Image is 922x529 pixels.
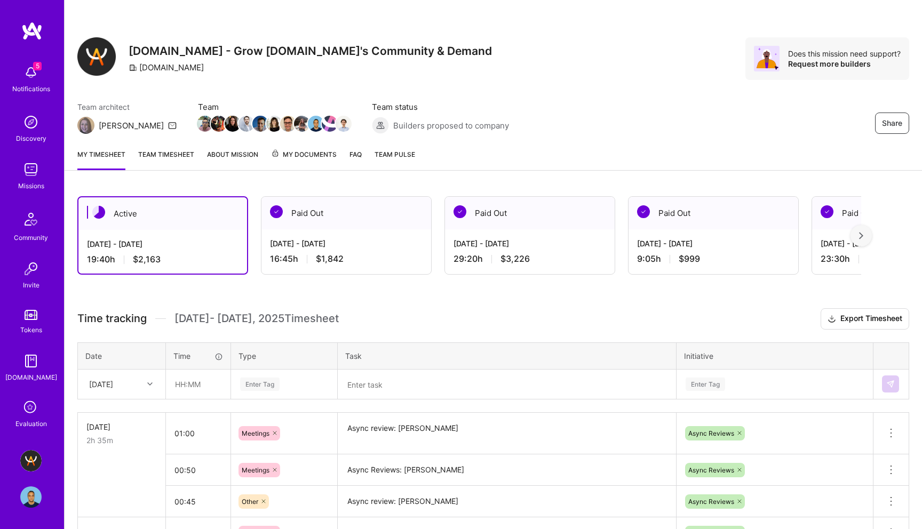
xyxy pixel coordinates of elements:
a: My timesheet [77,149,125,170]
img: Invite [20,258,42,279]
div: [DATE] - [DATE] [270,238,423,249]
div: [PERSON_NAME] [99,120,164,131]
img: Team Member Avatar [266,116,282,132]
div: Evaluation [15,418,47,429]
img: User Avatar [20,486,42,508]
a: Team Member Avatar [309,115,323,133]
img: Team Member Avatar [322,116,338,132]
a: Team Member Avatar [295,115,309,133]
img: Community [18,206,44,232]
div: [DATE] [89,379,113,390]
textarea: Async Reviews: [PERSON_NAME] [339,455,675,485]
div: Discovery [16,133,46,144]
img: Team Member Avatar [308,116,324,132]
a: My Documents [271,149,337,170]
div: Request more builders [788,59,901,69]
div: Notifications [12,83,50,94]
input: HH:MM [166,370,230,398]
a: About Mission [207,149,258,170]
th: Date [78,342,166,369]
div: 29:20 h [454,253,606,264]
img: Team Member Avatar [197,116,213,132]
div: Initiative [684,350,865,362]
img: A.Team - Grow A.Team's Community & Demand [20,450,42,471]
span: Meetings [242,429,269,437]
th: Type [231,342,338,369]
img: Paid Out [637,205,650,218]
div: [DOMAIN_NAME] [5,372,57,383]
a: Team timesheet [138,149,194,170]
img: Builders proposed to company [372,117,389,134]
img: Avatar [754,46,780,71]
div: 19:40 h [87,254,239,265]
img: Team Member Avatar [294,116,310,132]
h3: [DOMAIN_NAME] - Grow [DOMAIN_NAME]'s Community & Demand [129,44,492,58]
div: [DATE] - [DATE] [87,238,239,250]
a: A.Team - Grow A.Team's Community & Demand [18,450,44,471]
a: User Avatar [18,486,44,508]
i: icon CompanyGray [129,63,137,72]
div: Does this mission need support? [788,49,901,59]
span: Builders proposed to company [393,120,509,131]
span: [DATE] - [DATE] , 2025 Timesheet [174,312,339,325]
i: icon Mail [168,121,177,130]
span: Async Reviews [688,498,734,506]
span: Time tracking [77,312,147,325]
img: tokens [25,310,37,320]
a: FAQ [349,149,362,170]
button: Share [875,113,909,134]
img: bell [20,62,42,83]
i: icon Chevron [147,381,153,387]
img: logo [21,21,43,41]
a: Team Member Avatar [253,115,267,133]
img: Team Member Avatar [252,116,268,132]
span: Team [198,101,351,113]
span: Team architect [77,101,177,113]
span: Async Reviews [688,429,734,437]
img: guide book [20,350,42,372]
span: $999 [679,253,700,264]
span: Meetings [242,466,269,474]
div: Paid Out [445,197,615,229]
img: Team Architect [77,117,94,134]
input: HH:MM [166,487,230,516]
textarea: Async review: [PERSON_NAME] [339,487,675,516]
span: $1,842 [316,253,344,264]
div: [DATE] [86,421,157,432]
a: Team Member Avatar [212,115,226,133]
div: [DATE] - [DATE] [454,238,606,249]
div: 2h 35m [86,435,157,446]
img: Active [92,206,105,219]
img: Team Member Avatar [280,116,296,132]
img: right [859,232,863,239]
th: Task [338,342,677,369]
span: $2,163 [133,254,161,265]
i: icon SelectionTeam [21,398,41,418]
div: [DATE] - [DATE] [637,238,790,249]
img: Team Member Avatar [239,116,255,132]
a: Team Member Avatar [267,115,281,133]
a: Team Pulse [375,149,415,170]
img: Team Member Avatar [211,116,227,132]
div: 16:45 h [270,253,423,264]
span: Team Pulse [375,150,415,158]
span: My Documents [271,149,337,161]
span: Share [882,118,902,129]
input: HH:MM [166,456,230,484]
div: [DOMAIN_NAME] [129,62,204,73]
i: icon Download [828,314,836,325]
img: Submit [886,380,895,388]
div: Community [14,232,48,243]
div: Enter Tag [240,376,280,392]
div: 9:05 h [637,253,790,264]
img: Paid Out [270,205,283,218]
textarea: Async review: [PERSON_NAME] [339,414,675,454]
div: Tokens [20,324,42,335]
span: 5 [33,62,42,70]
img: discovery [20,111,42,133]
div: Missions [18,180,44,191]
img: Team Member Avatar [225,116,241,132]
a: Team Member Avatar [240,115,253,133]
div: Paid Out [261,197,431,229]
span: Team status [372,101,509,113]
